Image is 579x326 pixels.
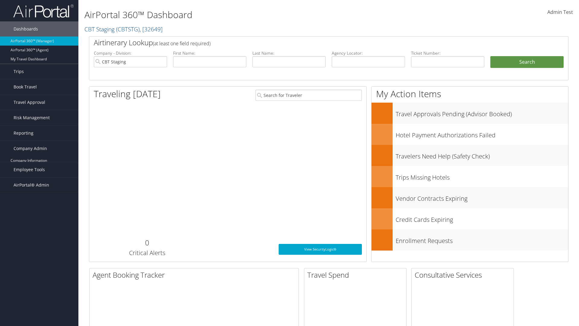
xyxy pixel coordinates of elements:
h1: Traveling [DATE] [94,88,161,100]
h3: Credit Cards Expiring [396,213,568,224]
a: Travelers Need Help (Safety Check) [372,145,568,166]
h2: Airtinerary Lookup [94,37,524,48]
span: Employee Tools [14,162,45,177]
label: Company - Division: [94,50,167,56]
h2: Agent Booking Tracker [93,270,299,280]
span: , [ 32649 ] [140,25,163,33]
a: Enrollment Requests [372,229,568,251]
label: Ticket Number: [411,50,484,56]
a: Trips Missing Hotels [372,166,568,187]
a: CBT Staging [84,25,163,33]
label: First Name: [173,50,246,56]
span: Reporting [14,126,33,141]
a: View SecurityLogic® [279,244,362,255]
h2: 0 [94,238,200,248]
span: Company Admin [14,141,47,156]
h3: Hotel Payment Authorizations Failed [396,128,568,139]
label: Agency Locator: [332,50,405,56]
h3: Travel Approvals Pending (Advisor Booked) [396,107,568,118]
button: Search [490,56,564,68]
h1: AirPortal 360™ Dashboard [84,8,410,21]
h1: My Action Items [372,88,568,100]
h2: Consultative Services [415,270,514,280]
img: airportal-logo.png [13,4,74,18]
a: Vendor Contracts Expiring [372,187,568,208]
input: Search for Traveler [255,90,362,101]
span: AirPortal® Admin [14,177,49,193]
h2: Travel Spend [307,270,406,280]
span: (at least one field required) [153,40,210,47]
h3: Vendor Contracts Expiring [396,191,568,203]
h3: Travelers Need Help (Safety Check) [396,149,568,161]
span: Book Travel [14,79,37,94]
span: Risk Management [14,110,50,125]
span: Dashboards [14,21,38,37]
a: Hotel Payment Authorizations Failed [372,124,568,145]
span: Travel Approval [14,95,45,110]
a: Admin Test [547,3,573,22]
h3: Trips Missing Hotels [396,170,568,182]
a: Credit Cards Expiring [372,208,568,229]
span: Trips [14,64,24,79]
h3: Enrollment Requests [396,234,568,245]
label: Last Name: [252,50,326,56]
a: Travel Approvals Pending (Advisor Booked) [372,103,568,124]
h3: Critical Alerts [94,249,200,257]
span: Admin Test [547,9,573,15]
span: ( CBTSTG ) [116,25,140,33]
